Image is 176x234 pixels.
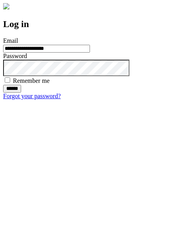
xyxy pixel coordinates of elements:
label: Password [3,53,27,59]
a: Forgot your password? [3,93,61,99]
label: Remember me [13,77,50,84]
label: Email [3,37,18,44]
h2: Log in [3,19,173,29]
img: logo-4e3dc11c47720685a147b03b5a06dd966a58ff35d612b21f08c02c0306f2b779.png [3,3,9,9]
